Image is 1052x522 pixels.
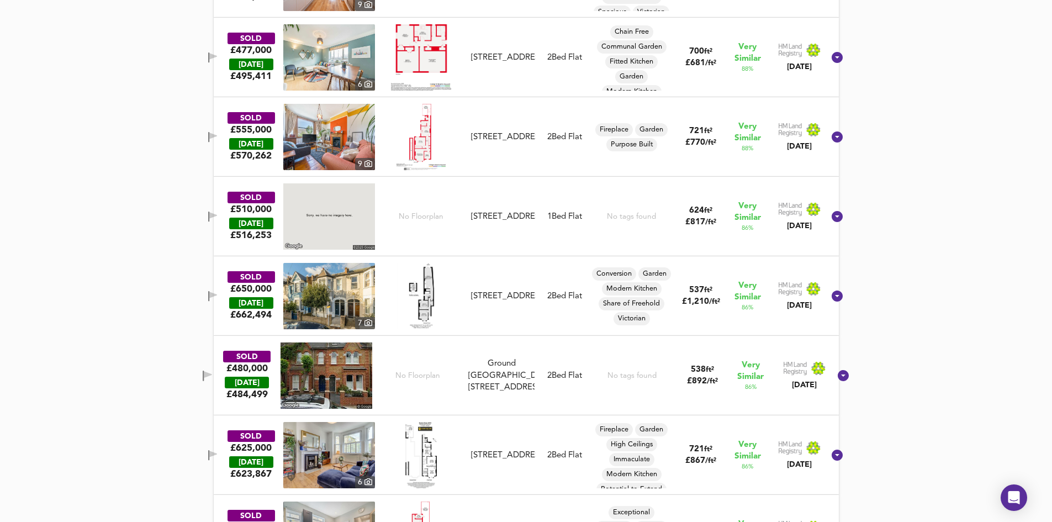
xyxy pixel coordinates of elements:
div: Communal Garden [597,40,667,54]
span: Spacious [594,7,631,17]
span: / ft² [705,139,716,146]
img: property thumbnail [283,422,375,488]
div: £480,000 [226,362,268,375]
div: Victorian [633,6,669,19]
span: Garden [635,125,668,135]
span: £ 623,867 [230,468,272,480]
img: streetview [281,342,372,409]
div: Modern Kitchen [602,468,662,481]
span: £ 484,499 [226,388,268,400]
div: 6 [355,78,375,91]
span: £ 817 [685,218,716,226]
svg: Show Details [837,369,850,382]
img: Land Registry [778,441,821,455]
img: Floorplan [397,104,446,170]
div: 6 [355,476,375,488]
div: No tags found [607,371,657,381]
div: SOLD£650,000 [DATE]£662,494property thumbnail 7 Floorplan[STREET_ADDRESS]2Bed FlatConversionGarde... [214,256,839,336]
svg: Show Details [831,51,844,64]
img: property thumbnail [283,24,375,91]
span: Potential to Extend [596,484,667,494]
div: Chain Free [610,25,653,39]
span: 721 [689,127,704,135]
div: SOLD£480,000 [DATE]£484,499No FloorplanGround [GEOGRAPHIC_DATA][STREET_ADDRESS]2Bed FlatNo tags f... [214,336,839,415]
div: £555,000 [230,124,272,136]
div: Open Intercom Messenger [1001,484,1027,511]
span: Immaculate [609,455,654,465]
div: SOLD [228,33,275,44]
img: Land Registry [778,202,821,217]
img: Floorplan [405,422,437,488]
span: Garden [635,425,668,435]
span: ft² [704,287,712,294]
span: £ 570,262 [230,150,272,162]
span: £ 867 [685,457,716,465]
a: property thumbnail 6 [283,24,375,91]
span: ft² [704,128,712,135]
span: 88 % [742,144,753,153]
a: property thumbnail 9 [283,104,375,170]
div: SOLD [228,271,275,283]
span: / ft² [705,219,716,226]
img: Floorplan [397,263,445,329]
div: [DATE] [778,141,821,152]
span: Purpose Built [606,140,657,150]
div: Victorian [614,312,650,325]
span: High Ceilings [606,440,657,450]
div: SOLD [223,351,271,362]
div: [STREET_ADDRESS] [471,291,535,302]
span: Fireplace [595,425,633,435]
div: No tags found [607,212,656,222]
div: SOLD [228,112,275,124]
div: [DATE] [229,59,273,70]
span: ft² [704,207,712,214]
div: £477,000 [230,44,272,56]
div: Fireplace [595,123,633,136]
div: Modern Kitchen [602,85,662,98]
span: 538 [691,366,706,374]
svg: Show Details [831,210,844,223]
div: Exceptional [609,506,654,519]
div: 25 Strathville Road, SW18 4QX [467,291,540,302]
span: £ 516,253 [230,229,272,241]
a: property thumbnail 6 [283,422,375,488]
span: / ft² [707,378,718,385]
span: Modern Kitchen [602,87,662,97]
span: Fitted Kitchen [605,57,658,67]
div: [DATE] [778,61,821,72]
span: 721 [689,445,704,454]
div: £650,000 [230,283,272,295]
div: SOLD [228,430,275,442]
div: Potential to Extend [596,483,667,496]
div: [STREET_ADDRESS] [471,450,535,461]
span: Garden [615,72,648,82]
div: [DATE] [783,379,826,391]
div: 2 Bed Flat [547,291,582,302]
img: Land Registry [778,43,821,57]
span: £ 495,411 [230,70,272,82]
img: Land Registry [778,123,821,137]
span: Modern Kitchen [602,284,662,294]
div: [STREET_ADDRESS] [471,211,535,223]
div: [DATE] [229,138,273,150]
span: £ 770 [685,139,716,147]
span: Chain Free [610,27,653,37]
div: Share of Freehold [599,297,664,310]
div: Immaculate [609,453,654,466]
div: [STREET_ADDRESS] [471,131,535,143]
div: Purpose Built [606,138,657,151]
div: [STREET_ADDRESS] [471,52,535,64]
svg: Show Details [831,449,844,462]
div: SOLD£477,000 [DATE]£495,411property thumbnail 6 Floorplan[STREET_ADDRESS]2Bed FlatChain FreeCommu... [214,18,839,97]
span: 86 % [745,383,757,392]
div: Conversion [592,267,636,281]
img: Land Registry [783,361,826,376]
div: 7 [355,317,375,329]
div: 1 Bed Flat [547,211,582,223]
div: SOLD£555,000 [DATE]£570,262property thumbnail 9 Floorplan[STREET_ADDRESS]2Bed FlatFireplaceGarden... [214,97,839,177]
div: Garden [635,123,668,136]
span: ft² [706,366,714,373]
div: Ground [GEOGRAPHIC_DATA][STREET_ADDRESS] [468,358,535,393]
span: Fireplace [595,125,633,135]
img: streetview [283,183,375,250]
